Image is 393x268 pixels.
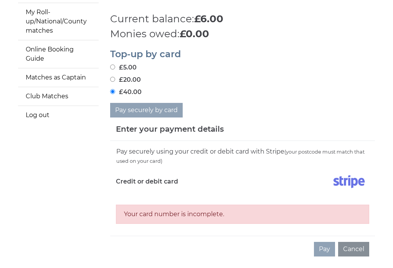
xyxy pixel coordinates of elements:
a: Online Booking Guide [18,40,99,68]
label: £40.00 [110,88,142,97]
label: £5.00 [110,63,137,72]
a: Club Matches [18,87,99,106]
strong: £0.00 [180,28,209,40]
strong: £6.00 [194,13,223,25]
iframe: Secure card payment input frame [116,194,369,201]
a: Log out [18,106,99,124]
label: Credit or debit card [116,172,178,191]
label: £20.00 [110,75,141,84]
button: Pay [314,242,335,256]
div: Your card number is incomplete. [116,205,369,224]
input: £40.00 [110,89,115,94]
h2: Top-up by card [110,49,375,59]
button: Cancel [338,242,369,256]
input: £5.00 [110,65,115,69]
p: Monies owed: [110,26,375,41]
a: Matches as Captain [18,68,99,87]
input: £20.00 [110,77,115,82]
button: Pay securely by card [110,103,183,117]
a: My Roll-up/National/County matches [18,3,99,40]
div: Pay securely using your credit or debit card with Stripe [116,147,369,166]
p: Current balance: [110,12,375,26]
h5: Enter your payment details [116,123,224,135]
